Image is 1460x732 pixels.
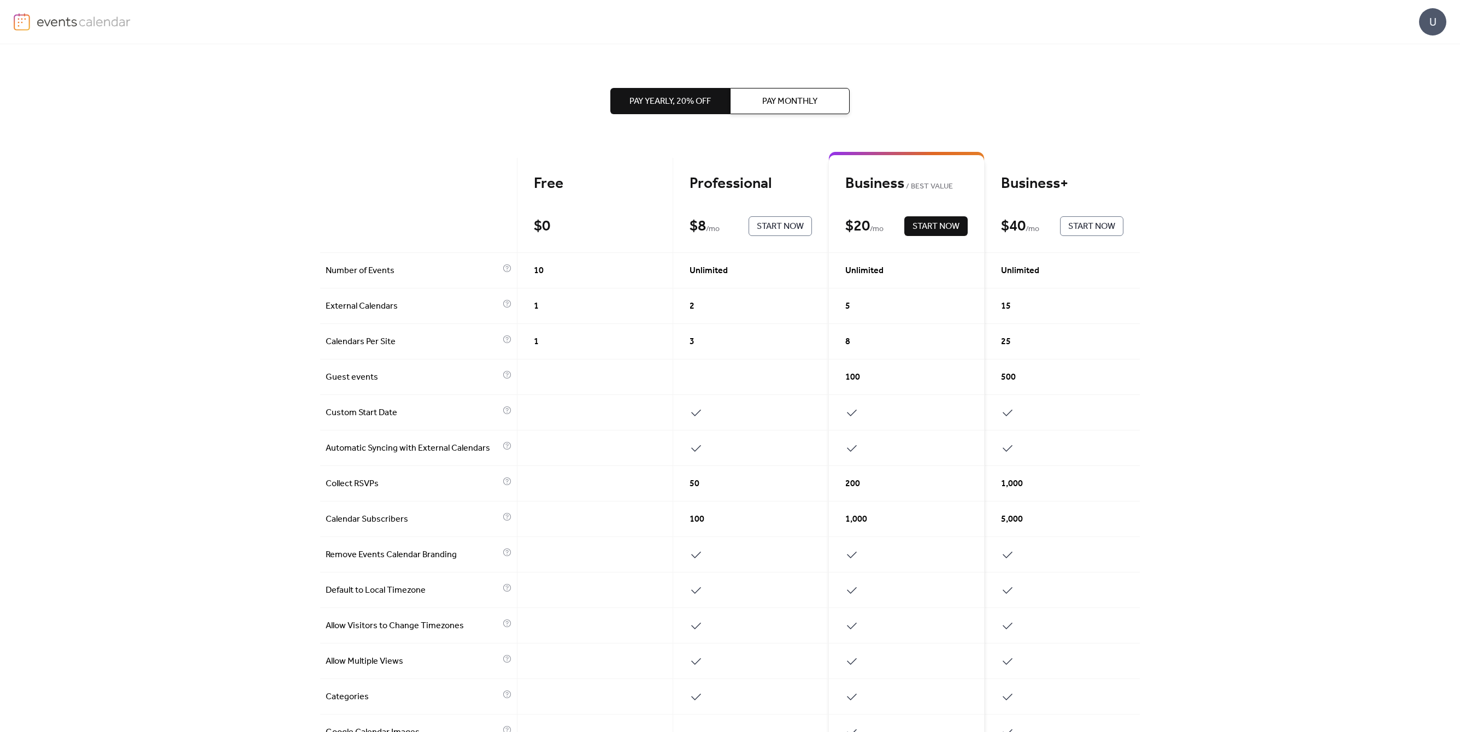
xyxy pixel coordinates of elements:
[326,655,500,668] span: Allow Multiple Views
[326,371,500,384] span: Guest events
[326,335,500,349] span: Calendars Per Site
[1001,513,1023,526] span: 5,000
[762,95,817,108] span: Pay Monthly
[904,180,953,193] span: BEST VALUE
[326,690,500,704] span: Categories
[845,371,860,384] span: 100
[326,442,500,455] span: Automatic Syncing with External Calendars
[845,174,968,193] div: Business
[1001,264,1039,278] span: Unlimited
[690,513,704,526] span: 100
[690,217,706,236] div: $ 8
[1026,223,1039,236] span: / mo
[690,300,694,313] span: 2
[1001,300,1011,313] span: 15
[845,335,850,349] span: 8
[706,223,720,236] span: / mo
[629,95,711,108] span: Pay Yearly, 20% off
[326,513,500,526] span: Calendar Subscribers
[870,223,884,236] span: / mo
[326,619,500,633] span: Allow Visitors to Change Timezones
[1001,371,1016,384] span: 500
[904,216,968,236] button: Start Now
[845,300,850,313] span: 5
[845,477,860,491] span: 200
[37,13,131,29] img: logo-type
[1068,220,1115,233] span: Start Now
[326,406,500,420] span: Custom Start Date
[690,477,699,491] span: 50
[534,335,539,349] span: 1
[14,13,30,31] img: logo
[1001,335,1011,349] span: 25
[534,217,550,236] div: $ 0
[845,513,867,526] span: 1,000
[845,264,884,278] span: Unlimited
[730,88,850,114] button: Pay Monthly
[326,300,500,313] span: External Calendars
[1001,477,1023,491] span: 1,000
[326,264,500,278] span: Number of Events
[326,548,500,562] span: Remove Events Calendar Branding
[326,584,500,597] span: Default to Local Timezone
[690,335,694,349] span: 3
[1060,216,1123,236] button: Start Now
[610,88,730,114] button: Pay Yearly, 20% off
[534,264,544,278] span: 10
[534,174,656,193] div: Free
[912,220,959,233] span: Start Now
[749,216,812,236] button: Start Now
[690,264,728,278] span: Unlimited
[534,300,539,313] span: 1
[326,477,500,491] span: Collect RSVPs
[1001,174,1123,193] div: Business+
[757,220,804,233] span: Start Now
[1001,217,1026,236] div: $ 40
[690,174,812,193] div: Professional
[845,217,870,236] div: $ 20
[1419,8,1446,36] div: U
